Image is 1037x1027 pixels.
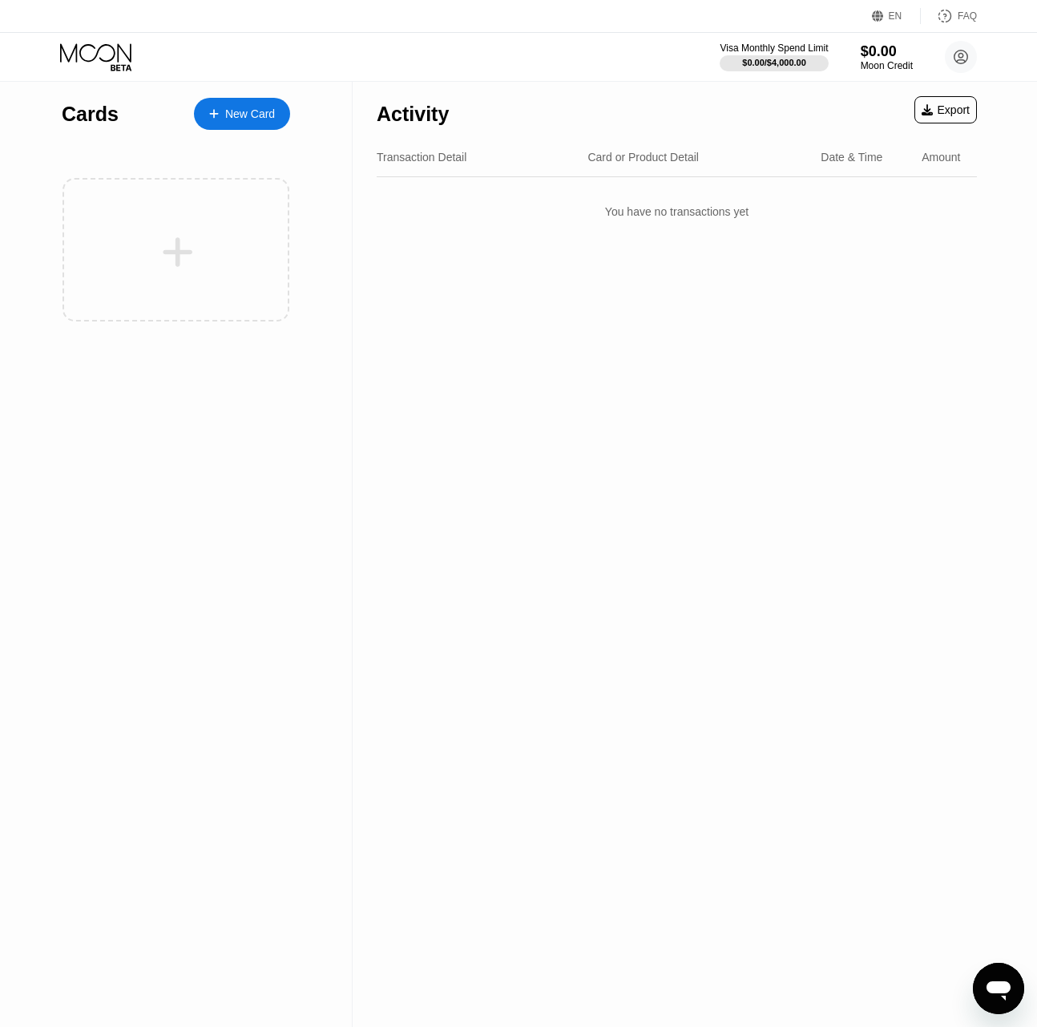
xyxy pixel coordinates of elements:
div: Visa Monthly Spend Limit [720,42,828,54]
div: You have no transactions yet [377,189,977,234]
div: Amount [922,151,960,164]
div: Export [922,103,970,116]
div: Activity [377,103,449,126]
div: Transaction Detail [377,151,466,164]
div: EN [872,8,921,24]
div: $0.00 [861,43,913,60]
div: New Card [225,107,275,121]
div: $0.00 / $4,000.00 [742,58,806,67]
div: EN [889,10,902,22]
div: Date & Time [821,151,882,164]
div: New Card [194,98,290,130]
div: Export [914,96,977,123]
div: Moon Credit [861,60,913,71]
div: Cards [62,103,119,126]
div: FAQ [958,10,977,22]
div: FAQ [921,8,977,24]
div: $0.00Moon Credit [861,43,913,71]
div: Card or Product Detail [587,151,699,164]
div: Visa Monthly Spend Limit$0.00/$4,000.00 [720,42,828,71]
iframe: Button to launch messaging window [973,963,1024,1014]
